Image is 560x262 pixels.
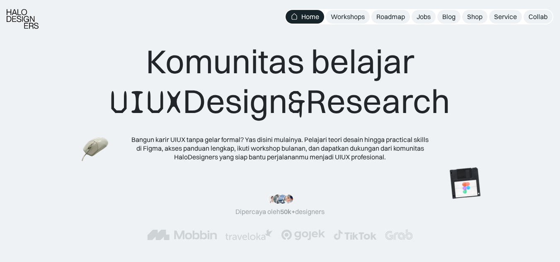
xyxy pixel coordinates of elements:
span: UIUX [110,82,183,122]
div: Roadmap [376,12,405,21]
a: Collab [524,10,553,24]
a: Blog [437,10,461,24]
a: Roadmap [371,10,410,24]
a: Workshops [326,10,370,24]
div: Blog [442,12,456,21]
div: Home [301,12,319,21]
span: 50k+ [280,207,295,216]
a: Home [286,10,324,24]
div: Shop [467,12,482,21]
div: Dipercaya oleh designers [235,207,325,216]
span: & [288,82,306,122]
a: Service [489,10,522,24]
div: Jobs [417,12,431,21]
div: Workshops [331,12,365,21]
a: Jobs [412,10,436,24]
div: Komunitas belajar Design Research [110,41,450,122]
div: Bangun karir UIUX tanpa gelar formal? Yas disini mulainya. Pelajari teori desain hingga practical... [131,135,429,161]
a: Shop [462,10,487,24]
div: Collab [528,12,548,21]
div: Service [494,12,517,21]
